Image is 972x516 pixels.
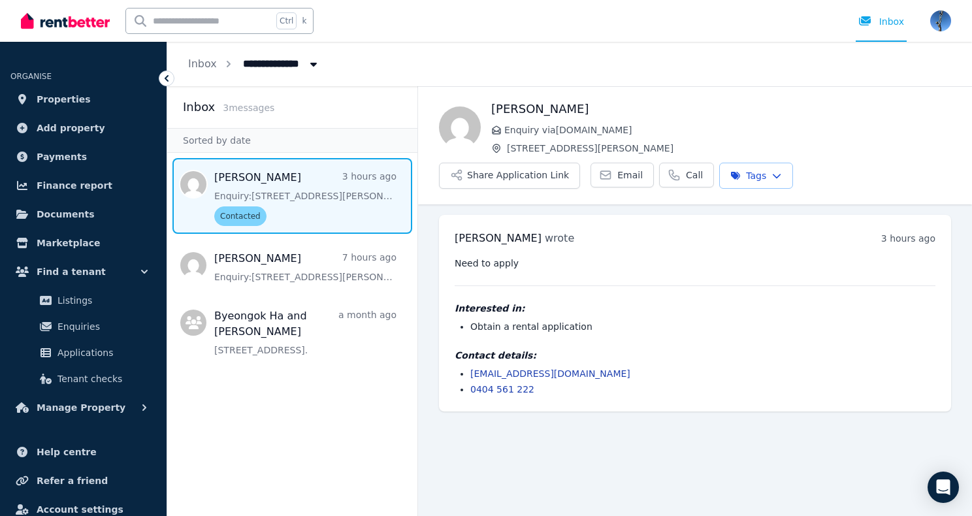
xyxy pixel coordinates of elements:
span: Help centre [37,444,97,460]
span: [PERSON_NAME] [455,232,542,244]
img: donelks@bigpond.com [930,10,951,31]
a: [EMAIL_ADDRESS][DOMAIN_NAME] [470,368,630,379]
li: Obtain a rental application [470,320,935,333]
button: Find a tenant [10,259,156,285]
span: Listings [57,293,146,308]
a: Refer a friend [10,468,156,494]
span: Manage Property [37,400,125,415]
button: Tags [719,163,793,189]
span: Tags [730,169,766,182]
a: 0404 561 222 [470,384,534,395]
span: Email [617,169,643,182]
span: Payments [37,149,87,165]
a: Byeongok Ha and [PERSON_NAME]a month ago[STREET_ADDRESS]. [214,308,397,357]
h4: Interested in: [455,302,935,315]
span: Documents [37,206,95,222]
span: 3 message s [223,103,274,113]
span: Finance report [37,178,112,193]
a: Listings [16,287,151,314]
h2: Inbox [183,98,215,116]
a: Email [591,163,654,187]
span: Enquiries [57,319,146,334]
a: Add property [10,115,156,141]
a: Documents [10,201,156,227]
a: Payments [10,144,156,170]
a: Tenant checks [16,366,151,392]
span: Add property [37,120,105,136]
a: Marketplace [10,230,156,256]
div: Sorted by date [167,128,417,153]
span: k [302,16,306,26]
span: [STREET_ADDRESS][PERSON_NAME] [507,142,951,155]
span: Properties [37,91,91,107]
img: RentBetter [21,11,110,31]
div: Open Intercom Messenger [928,472,959,503]
a: Inbox [188,57,217,70]
a: Call [659,163,714,187]
span: Refer a friend [37,473,108,489]
span: Marketplace [37,235,100,251]
nav: Message list [167,153,417,370]
span: Call [686,169,703,182]
a: Help centre [10,439,156,465]
a: Finance report [10,172,156,199]
a: [PERSON_NAME]3 hours agoEnquiry:[STREET_ADDRESS][PERSON_NAME].Contacted [214,170,397,226]
a: Applications [16,340,151,366]
h4: Contact details: [455,349,935,362]
h1: [PERSON_NAME] [491,100,951,118]
pre: Need to apply [455,257,935,270]
span: Applications [57,345,146,361]
button: Share Application Link [439,163,580,189]
span: Tenant checks [57,371,146,387]
span: Ctrl [276,12,297,29]
button: Manage Property [10,395,156,421]
nav: Breadcrumb [167,42,341,86]
span: ORGANISE [10,72,52,81]
a: Properties [10,86,156,112]
span: Find a tenant [37,264,106,280]
span: wrote [545,232,574,244]
a: Enquiries [16,314,151,340]
img: Shashank Pise [439,106,481,148]
a: [PERSON_NAME]7 hours agoEnquiry:[STREET_ADDRESS][PERSON_NAME]. [214,251,397,283]
time: 3 hours ago [881,233,935,244]
span: Enquiry via [DOMAIN_NAME] [504,123,951,137]
div: Inbox [858,15,904,28]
